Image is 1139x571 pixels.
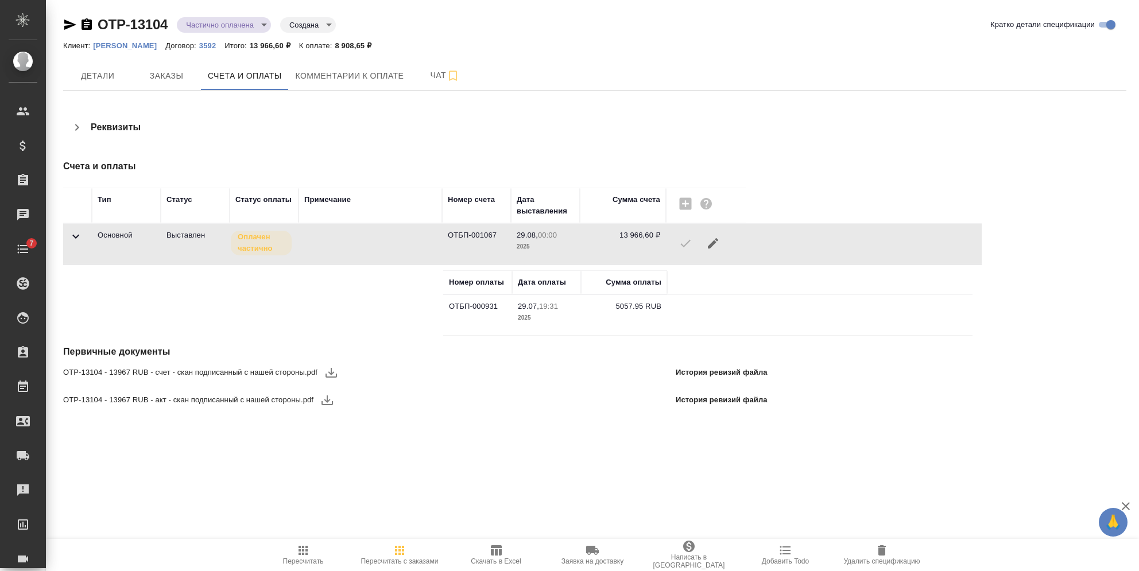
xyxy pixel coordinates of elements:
[92,224,161,264] td: Основной
[166,194,192,205] div: Статус
[91,121,141,134] h4: Реквизиты
[208,69,282,83] span: Счета и оплаты
[93,41,165,50] p: [PERSON_NAME]
[63,41,93,50] p: Клиент:
[449,277,504,288] div: Номер оплаты
[63,345,772,359] h4: Первичные документы
[544,539,641,571] button: Заявка на доставку
[448,194,495,205] div: Номер счета
[80,18,94,32] button: Скопировать ссылку
[165,41,199,50] p: Договор:
[538,231,557,239] p: 00:00
[63,160,772,173] h4: Счета и оплаты
[69,236,83,245] span: Toggle Row Expanded
[518,277,566,288] div: Дата оплаты
[351,539,448,571] button: Пересчитать с заказами
[63,394,313,406] span: OTP-13104 - 13967 RUB - акт - скан подписанный с нашей стороны.pdf
[417,68,472,83] span: Чат
[70,69,125,83] span: Детали
[448,539,544,571] button: Скачать в Excel
[304,194,351,205] div: Примечание
[235,194,292,205] div: Статус оплаты
[199,40,224,50] a: 3592
[250,41,299,50] p: 13 966,60 ₽
[183,20,257,30] button: Частично оплачена
[335,41,380,50] p: 8 908,65 ₽
[699,230,727,257] button: Редактировать
[834,539,930,571] button: Удалить спецификацию
[606,277,661,288] div: Сумма оплаты
[63,18,77,32] button: Скопировать ссылку для ЯМессенджера
[299,41,335,50] p: К оплате:
[990,19,1095,30] span: Кратко детали спецификации
[762,557,809,565] span: Добавить Todo
[442,224,511,264] td: ОТБП-001067
[471,557,521,565] span: Скачать в Excel
[641,539,737,571] button: Написать в [GEOGRAPHIC_DATA]
[139,69,194,83] span: Заказы
[676,394,768,406] p: История ревизий файла
[561,557,623,565] span: Заявка на доставку
[518,302,539,310] p: 29.07,
[613,194,660,205] div: Сумма счета
[3,235,43,263] a: 7
[443,295,512,335] td: ОТБП-000931
[177,17,271,33] div: Частично оплачена
[63,367,317,378] span: OTP-13104 - 13967 RUB - счет - скан подписанный с нашей стороны.pdf
[843,557,920,565] span: Удалить спецификацию
[98,17,168,32] a: OTP-13104
[517,241,574,253] p: 2025
[361,557,438,565] span: Пересчитать с заказами
[93,40,165,50] a: [PERSON_NAME]
[517,231,538,239] p: 29.08,
[581,295,667,335] td: 5057.95 RUB
[517,194,574,217] div: Дата выставления
[286,20,322,30] button: Создана
[166,230,224,241] p: Все изменения в спецификации заблокированы
[98,194,111,205] div: Тип
[446,69,460,83] svg: Подписаться
[737,539,834,571] button: Добавить Todo
[296,69,404,83] span: Комментарии к оплате
[255,539,351,571] button: Пересчитать
[199,41,224,50] p: 3592
[580,224,666,264] td: 13 966,60 ₽
[22,238,40,249] span: 7
[676,367,768,378] p: История ревизий файла
[283,557,324,565] span: Пересчитать
[224,41,249,50] p: Итого:
[1103,510,1123,534] span: 🙏
[539,302,558,310] p: 19:31
[238,231,285,254] p: Оплачен частично
[648,553,730,569] span: Написать в [GEOGRAPHIC_DATA]
[280,17,336,33] div: Частично оплачена
[1099,508,1128,537] button: 🙏
[518,312,575,324] p: 2025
